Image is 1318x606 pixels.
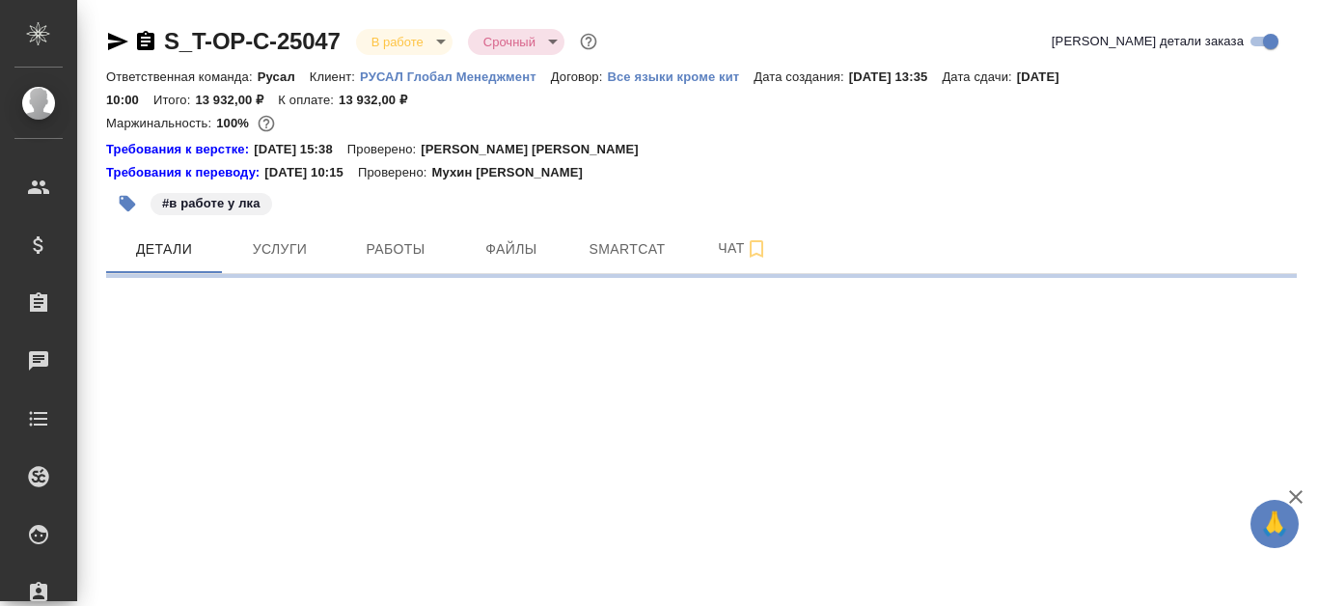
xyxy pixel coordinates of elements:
[347,140,422,159] p: Проверено:
[106,163,264,182] a: Требования к переводу:
[106,69,258,84] p: Ответственная команда:
[421,140,653,159] p: [PERSON_NAME] [PERSON_NAME]
[339,93,422,107] p: 13 932,00 ₽
[118,237,210,262] span: Детали
[431,163,597,182] p: Мухин [PERSON_NAME]
[551,69,608,84] p: Договор:
[264,163,358,182] p: [DATE] 10:15
[468,29,564,55] div: В работе
[310,69,360,84] p: Клиент:
[942,69,1016,84] p: Дата сдачи:
[1258,504,1291,544] span: 🙏
[360,69,551,84] p: РУСАЛ Глобал Менеджмент
[607,68,754,84] a: Все языки кроме кит
[233,237,326,262] span: Услуги
[258,69,310,84] p: Русал
[106,116,216,130] p: Маржинальность:
[1052,32,1244,51] span: [PERSON_NAME] детали заказа
[106,140,254,159] div: Нажми, чтобы открыть папку с инструкцией
[1250,500,1299,548] button: 🙏
[576,29,601,54] button: Доп статусы указывают на важность/срочность заказа
[106,182,149,225] button: Добавить тэг
[162,194,261,213] p: #в работе у лка
[278,93,339,107] p: К оплате:
[465,237,558,262] span: Файлы
[581,237,673,262] span: Smartcat
[254,111,279,136] button: 0.00 RUB;
[358,163,432,182] p: Проверено:
[134,30,157,53] button: Скопировать ссылку
[106,163,264,182] div: Нажми, чтобы открыть папку с инструкцией
[349,237,442,262] span: Работы
[153,93,195,107] p: Итого:
[254,140,347,159] p: [DATE] 15:38
[216,116,254,130] p: 100%
[607,69,754,84] p: Все языки кроме кит
[849,69,943,84] p: [DATE] 13:35
[149,194,274,210] span: в работе у лка
[360,68,551,84] a: РУСАЛ Глобал Менеджмент
[106,30,129,53] button: Скопировать ссылку для ЯМессенджера
[478,34,541,50] button: Срочный
[356,29,453,55] div: В работе
[106,140,254,159] a: Требования к верстке:
[754,69,848,84] p: Дата создания:
[366,34,429,50] button: В работе
[164,28,341,54] a: S_T-OP-C-25047
[745,237,768,261] svg: Подписаться
[195,93,278,107] p: 13 932,00 ₽
[697,236,789,261] span: Чат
